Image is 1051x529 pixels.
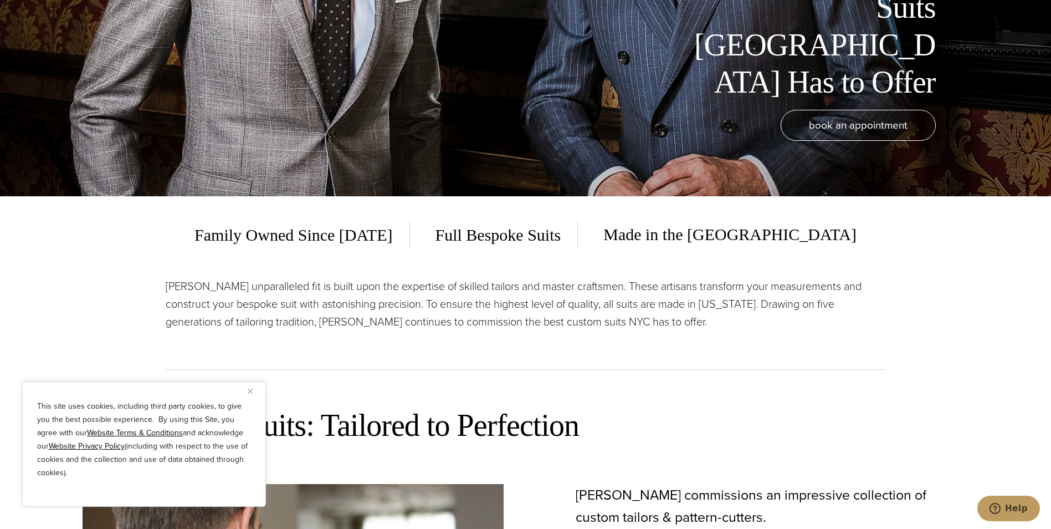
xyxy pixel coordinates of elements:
span: Made in the [GEOGRAPHIC_DATA] [587,221,857,248]
h2: Our Bespoke Suits: Tailored to Perfection [83,406,969,445]
span: Full Bespoke Suits [419,222,578,248]
img: Close [248,389,253,394]
button: Close [248,384,261,398]
a: book an appointment [781,110,936,141]
a: Website Privacy Policy [49,440,125,452]
iframe: Opens a widget where you can chat to one of our agents [977,496,1040,523]
p: This site uses cookies, including third party cookies, to give you the best possible experience. ... [37,400,251,480]
p: [PERSON_NAME] unparalleled fit is built upon the expertise of skilled tailors and master craftsme... [166,277,886,330]
span: Family Owned Since [DATE] [194,222,409,248]
span: book an appointment [809,117,908,133]
p: [PERSON_NAME] commissions an impressive collection of custom tailors & pattern-cutters. [576,484,969,528]
a: Website Terms & Conditions [87,427,183,439]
